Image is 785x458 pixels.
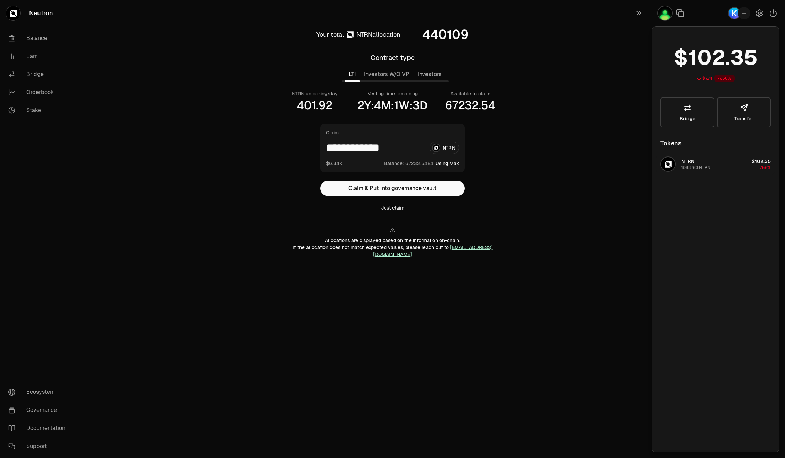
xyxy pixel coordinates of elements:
[422,28,469,42] div: 440109
[758,165,771,170] span: -7.56%
[661,157,675,171] img: NTRN Logo
[360,67,414,81] button: Investors W/O VP
[381,204,404,211] button: Just claim
[3,437,75,455] a: Support
[273,237,512,244] div: Allocations are displayed based on the information on-chain.
[273,244,512,258] div: If the allocation does not match expected values, please reach out to
[445,99,495,112] div: 67232.54
[3,419,75,437] a: Documentation
[3,383,75,401] a: Ecosystem
[414,67,446,81] button: Investors
[728,7,741,19] img: Keplr
[326,129,339,136] div: Claim
[3,83,75,101] a: Orderbook
[714,75,735,82] div: -7.56%
[345,67,360,81] button: LTI
[734,116,753,121] span: Transfer
[450,90,490,97] div: Available to claim
[292,90,338,97] div: NTRN unlocking/day
[3,29,75,47] a: Balance
[320,181,465,196] button: Claim & Put into governance vault
[681,165,710,170] div: 1083.763 NTRN
[657,6,673,21] img: ledger-Investment
[3,65,75,83] a: Bridge
[702,76,712,81] div: $7.74
[3,101,75,119] a: Stake
[384,160,404,167] span: Balance:
[326,160,343,167] button: $6.34K
[660,97,714,127] a: Bridge
[297,99,332,112] div: 401.92
[680,116,695,121] span: Bridge
[356,30,400,40] div: allocation
[656,154,775,175] button: NTRN LogoNTRN1083.763 NTRN$102.35-7.56%
[752,158,771,164] span: $102.35
[3,47,75,65] a: Earn
[357,99,428,112] div: 2Y:4M:1W:3D
[316,30,344,40] div: Your total
[436,160,459,167] button: Using Max
[717,97,771,127] button: Transfer
[371,53,415,62] div: Contract type
[356,31,372,39] span: NTRN
[660,138,682,148] div: Tokens
[3,401,75,419] a: Governance
[681,158,694,164] span: NTRN
[368,90,418,97] div: Vesting time remaining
